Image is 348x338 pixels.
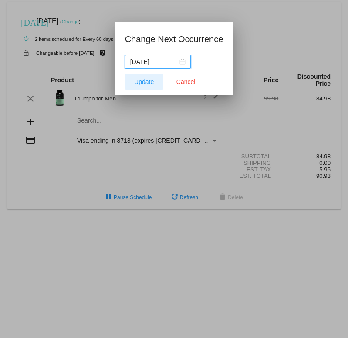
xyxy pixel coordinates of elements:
[125,32,223,46] h1: Change Next Occurrence
[130,57,178,67] input: Select date
[134,78,154,85] span: Update
[176,78,196,85] span: Cancel
[125,74,163,90] button: Update
[167,74,205,90] button: Close dialog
